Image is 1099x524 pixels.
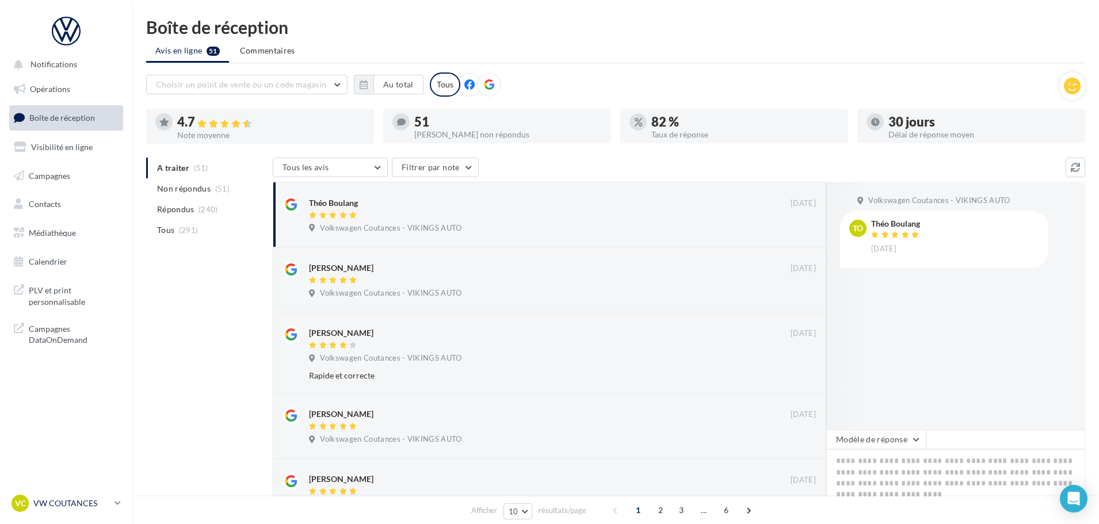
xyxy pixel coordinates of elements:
[7,316,125,350] a: Campagnes DataOnDemand
[30,84,70,94] span: Opérations
[9,492,123,514] a: VC VW COUTANCES
[29,228,76,238] span: Médiathèque
[320,288,461,299] span: Volkswagen Coutances - VIKINGS AUTO
[7,192,125,216] a: Contacts
[629,501,647,519] span: 1
[29,170,70,180] span: Campagnes
[320,353,461,364] span: Volkswagen Coutances - VIKINGS AUTO
[791,263,816,274] span: [DATE]
[672,501,690,519] span: 3
[791,198,816,209] span: [DATE]
[146,75,348,94] button: Choisir un point de vente ou un code magasin
[29,282,119,307] span: PLV et print personnalisable
[157,183,211,194] span: Non répondus
[309,408,373,420] div: [PERSON_NAME]
[694,501,713,519] span: ...
[539,505,586,516] span: résultats/page
[826,430,926,449] button: Modèle de réponse
[199,205,218,214] span: (240)
[320,434,461,445] span: Volkswagen Coutances - VIKINGS AUTO
[1060,485,1087,512] div: Open Intercom Messenger
[791,475,816,485] span: [DATE]
[7,250,125,274] a: Calendrier
[179,225,199,235] span: (291)
[717,501,735,519] span: 6
[871,220,922,228] div: Théo Boulang
[309,327,373,339] div: [PERSON_NAME]
[33,498,110,509] p: VW COUTANCES
[888,116,1076,128] div: 30 jours
[215,184,230,193] span: (51)
[471,505,497,516] span: Afficher
[7,135,125,159] a: Visibilité en ligne
[7,278,125,312] a: PLV et print personnalisable
[392,158,479,177] button: Filtrer par note
[373,75,423,94] button: Au total
[888,131,1076,139] div: Délai de réponse moyen
[31,142,93,152] span: Visibilité en ligne
[651,501,670,519] span: 2
[354,75,423,94] button: Au total
[283,162,329,172] span: Tous les avis
[871,244,896,254] span: [DATE]
[15,498,26,509] span: VC
[29,257,67,266] span: Calendrier
[29,199,61,209] span: Contacts
[156,79,326,89] span: Choisir un point de vente ou un code magasin
[29,113,95,123] span: Boîte de réception
[309,197,358,209] div: Théo Boulang
[868,196,1010,206] span: Volkswagen Coutances - VIKINGS AUTO
[791,328,816,339] span: [DATE]
[7,105,125,130] a: Boîte de réception
[414,131,602,139] div: [PERSON_NAME] non répondus
[7,164,125,188] a: Campagnes
[157,224,174,236] span: Tous
[7,221,125,245] a: Médiathèque
[430,72,460,97] div: Tous
[29,321,119,346] span: Campagnes DataOnDemand
[309,370,741,381] div: Rapide et correcte
[273,158,388,177] button: Tous les avis
[414,116,602,128] div: 51
[509,507,518,516] span: 10
[309,473,373,485] div: [PERSON_NAME]
[791,410,816,420] span: [DATE]
[853,223,863,234] span: To
[309,262,373,274] div: [PERSON_NAME]
[651,116,839,128] div: 82 %
[503,503,533,519] button: 10
[146,18,1085,36] div: Boîte de réception
[30,60,77,70] span: Notifications
[177,131,365,139] div: Note moyenne
[177,116,365,129] div: 4.7
[320,223,461,234] span: Volkswagen Coutances - VIKINGS AUTO
[240,45,295,55] span: Commentaires
[157,204,194,215] span: Répondus
[7,77,125,101] a: Opérations
[651,131,839,139] div: Taux de réponse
